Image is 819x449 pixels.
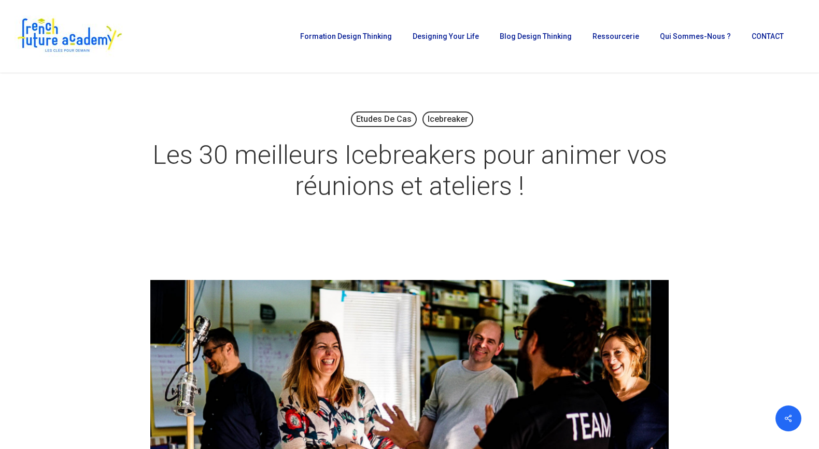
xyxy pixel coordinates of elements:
[660,32,731,40] span: Qui sommes-nous ?
[413,32,479,40] span: Designing Your Life
[592,32,639,40] span: Ressourcerie
[587,33,644,40] a: Ressourcerie
[752,32,784,40] span: CONTACT
[351,111,417,127] a: Etudes de cas
[407,33,484,40] a: Designing Your Life
[150,129,669,212] h1: Les 30 meilleurs Icebreakers pour animer vos réunions et ateliers !
[422,111,473,127] a: Icebreaker
[495,33,577,40] a: Blog Design Thinking
[655,33,736,40] a: Qui sommes-nous ?
[500,32,572,40] span: Blog Design Thinking
[15,16,124,57] img: French Future Academy
[295,33,397,40] a: Formation Design Thinking
[746,33,789,40] a: CONTACT
[300,32,392,40] span: Formation Design Thinking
